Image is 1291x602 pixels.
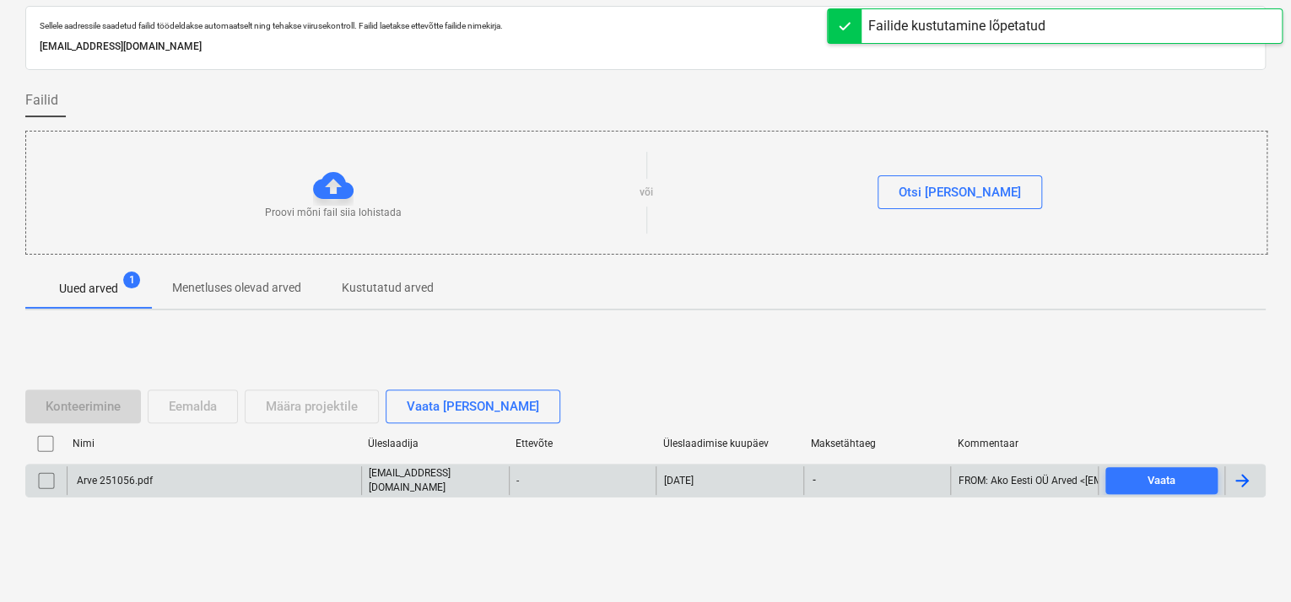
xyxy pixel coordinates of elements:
button: Otsi [PERSON_NAME] [878,175,1042,209]
p: Sellele aadressile saadetud failid töödeldakse automaatselt ning tehakse viirusekontroll. Failid ... [40,20,1251,31]
div: Ettevõte [516,438,650,449]
span: Failid [25,90,58,110]
div: Maksetähtaeg [810,438,944,449]
span: 1 [123,271,140,288]
div: Arve 251056.pdf [74,475,153,486]
iframe: Chat Widget [1207,521,1291,602]
p: Proovi mõni fail siia lohistada [265,206,402,220]
p: Uued arved [59,280,118,298]
div: Üleslaadimise kuupäev [662,438,797,449]
p: või [640,185,653,200]
p: Menetluses olevad arved [172,279,301,297]
div: Kommentaar [958,438,1092,449]
div: Otsi [PERSON_NAME] [899,181,1021,203]
div: Proovi mõni fail siia lohistadavõiOtsi [PERSON_NAME] [25,131,1267,255]
div: Nimi [73,438,354,449]
p: [EMAIL_ADDRESS][DOMAIN_NAME] [369,466,502,495]
div: - [509,466,656,495]
span: - [811,473,818,487]
p: [EMAIL_ADDRESS][DOMAIN_NAME] [40,38,1251,56]
p: Kustutatud arved [342,279,434,297]
div: Vaata [PERSON_NAME] [407,395,539,417]
div: Üleslaadija [368,438,502,449]
div: [DATE] [663,475,693,486]
div: Vaata [1148,471,1175,491]
button: Vaata [1105,467,1218,494]
div: Failide kustutamine lõpetatud [868,16,1045,36]
button: Vaata [PERSON_NAME] [386,390,560,423]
